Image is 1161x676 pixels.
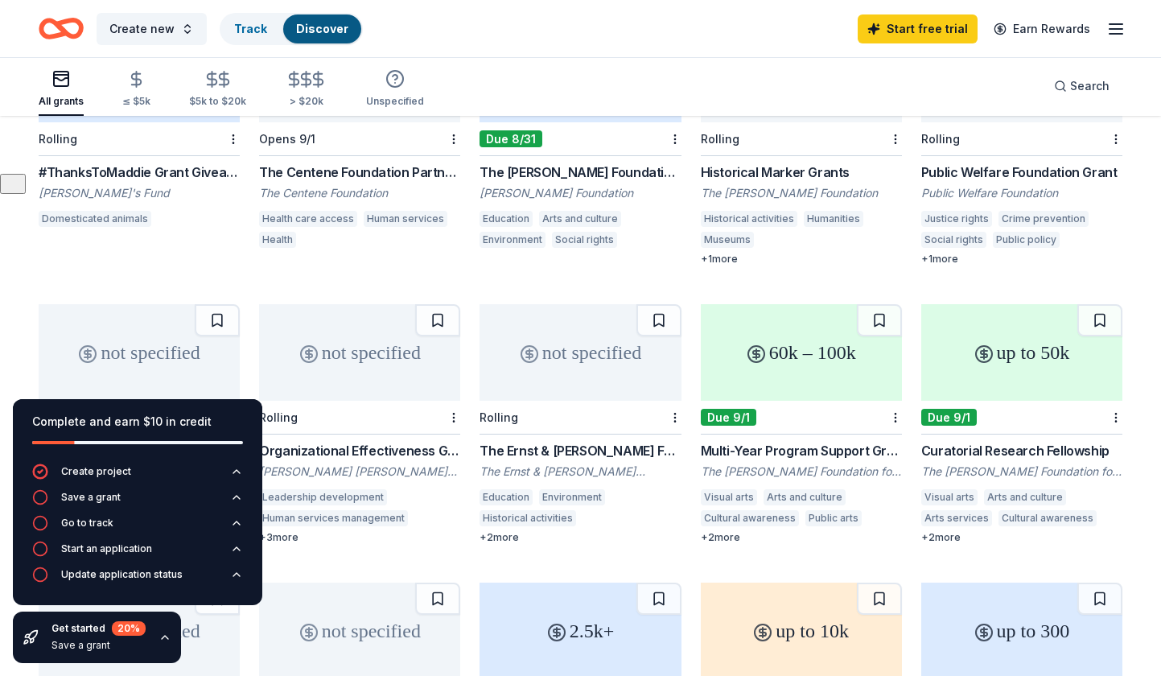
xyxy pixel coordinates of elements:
[32,567,243,592] button: Update application status
[364,211,447,227] div: Human services
[234,22,267,35] a: Track
[122,95,150,108] div: ≤ $5k
[480,489,533,505] div: Education
[189,64,246,116] button: $5k to $20k
[701,489,757,505] div: Visual arts
[1041,70,1122,102] button: Search
[112,621,146,636] div: 20 %
[61,491,121,504] div: Save a grant
[804,211,863,227] div: Humanities
[39,304,240,544] a: not specifiedRollingConservation Grant[PERSON_NAME] [PERSON_NAME] FoundationEnvironmentBiodiversi...
[259,464,460,480] div: [PERSON_NAME] [PERSON_NAME] Foundation
[97,13,207,45] button: Create new
[480,232,546,248] div: Environment
[285,95,327,108] div: > $20k
[39,95,84,108] div: All grants
[32,489,243,515] button: Save a grant
[701,441,902,460] div: Multi-Year Program Support Grant
[921,253,1122,266] div: + 1 more
[32,515,243,541] button: Go to track
[921,304,1122,544] a: up to 50kDue 9/1Curatorial Research FellowshipThe [PERSON_NAME] Foundation for the Visual ArtsVis...
[296,22,348,35] a: Discover
[701,531,902,544] div: + 2 more
[805,510,862,526] div: Public arts
[480,441,681,460] div: The Ernst & [PERSON_NAME] Foundation Grant
[552,232,617,248] div: Social rights
[921,304,1122,401] div: up to 50k
[998,510,1097,526] div: Cultural awareness
[921,510,992,526] div: Arts services
[921,489,978,505] div: Visual arts
[259,211,357,227] div: Health care access
[480,510,576,526] div: Historical activities
[39,185,240,201] div: [PERSON_NAME]'s Fund
[701,304,902,401] div: 60k – 100k
[109,19,175,39] span: Create new
[51,639,146,652] div: Save a grant
[259,232,296,248] div: Health
[480,531,681,544] div: + 2 more
[480,211,533,227] div: Education
[259,441,460,460] div: Organizational Effectiveness Grant
[259,304,460,401] div: not specified
[539,489,605,505] div: Environment
[259,410,298,424] div: Rolling
[984,489,1066,505] div: Arts and culture
[1070,76,1110,96] span: Search
[921,464,1122,480] div: The [PERSON_NAME] Foundation for the Visual Arts
[539,211,621,227] div: Arts and culture
[998,211,1089,227] div: Crime prevention
[701,409,756,426] div: Due 9/1
[858,14,978,43] a: Start free trial
[259,531,460,544] div: + 3 more
[921,409,977,426] div: Due 9/1
[701,211,797,227] div: Historical activities
[220,13,363,45] button: TrackDiscover
[921,441,1122,460] div: Curatorial Research Fellowship
[32,541,243,567] button: Start an application
[480,304,681,544] a: not specifiedRollingThe Ernst & [PERSON_NAME] Foundation GrantThe Ernst & [PERSON_NAME] Foundatio...
[480,185,681,201] div: [PERSON_NAME] Foundation
[701,464,902,480] div: The [PERSON_NAME] Foundation for the Visual Arts
[259,304,460,544] a: not specifiedRollingOrganizational Effectiveness Grant[PERSON_NAME] [PERSON_NAME] FoundationLeade...
[61,542,152,555] div: Start an application
[39,10,84,47] a: Home
[32,464,243,489] button: Create project
[984,14,1100,43] a: Earn Rewards
[480,410,518,424] div: Rolling
[259,489,387,505] div: Leadership development
[51,621,146,636] div: Get started
[61,568,183,581] div: Update application status
[39,63,84,116] button: All grants
[701,253,902,266] div: + 1 more
[39,304,240,401] div: not specified
[480,464,681,480] div: The Ernst & [PERSON_NAME] Foundation
[921,211,992,227] div: Justice rights
[285,64,327,116] button: > $20k
[39,211,151,227] div: Domesticated animals
[921,531,1122,544] div: + 2 more
[366,95,424,108] div: Unspecified
[764,489,846,505] div: Arts and culture
[366,63,424,116] button: Unspecified
[189,95,246,108] div: $5k to $20k
[701,304,902,544] a: 60k – 100kDue 9/1Multi-Year Program Support GrantThe [PERSON_NAME] Foundation for the Visual Arts...
[61,517,113,530] div: Go to track
[701,232,754,248] div: Museums
[259,185,460,201] div: The Centene Foundation
[480,304,681,401] div: not specified
[921,232,986,248] div: Social rights
[259,510,408,526] div: Human services management
[583,510,665,526] div: Arts and culture
[701,510,799,526] div: Cultural awareness
[122,64,150,116] button: ≤ $5k
[701,185,902,201] div: The [PERSON_NAME] Foundation
[921,185,1122,201] div: Public Welfare Foundation
[61,465,131,478] div: Create project
[32,412,243,431] div: Complete and earn $10 in credit
[993,232,1060,248] div: Public policy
